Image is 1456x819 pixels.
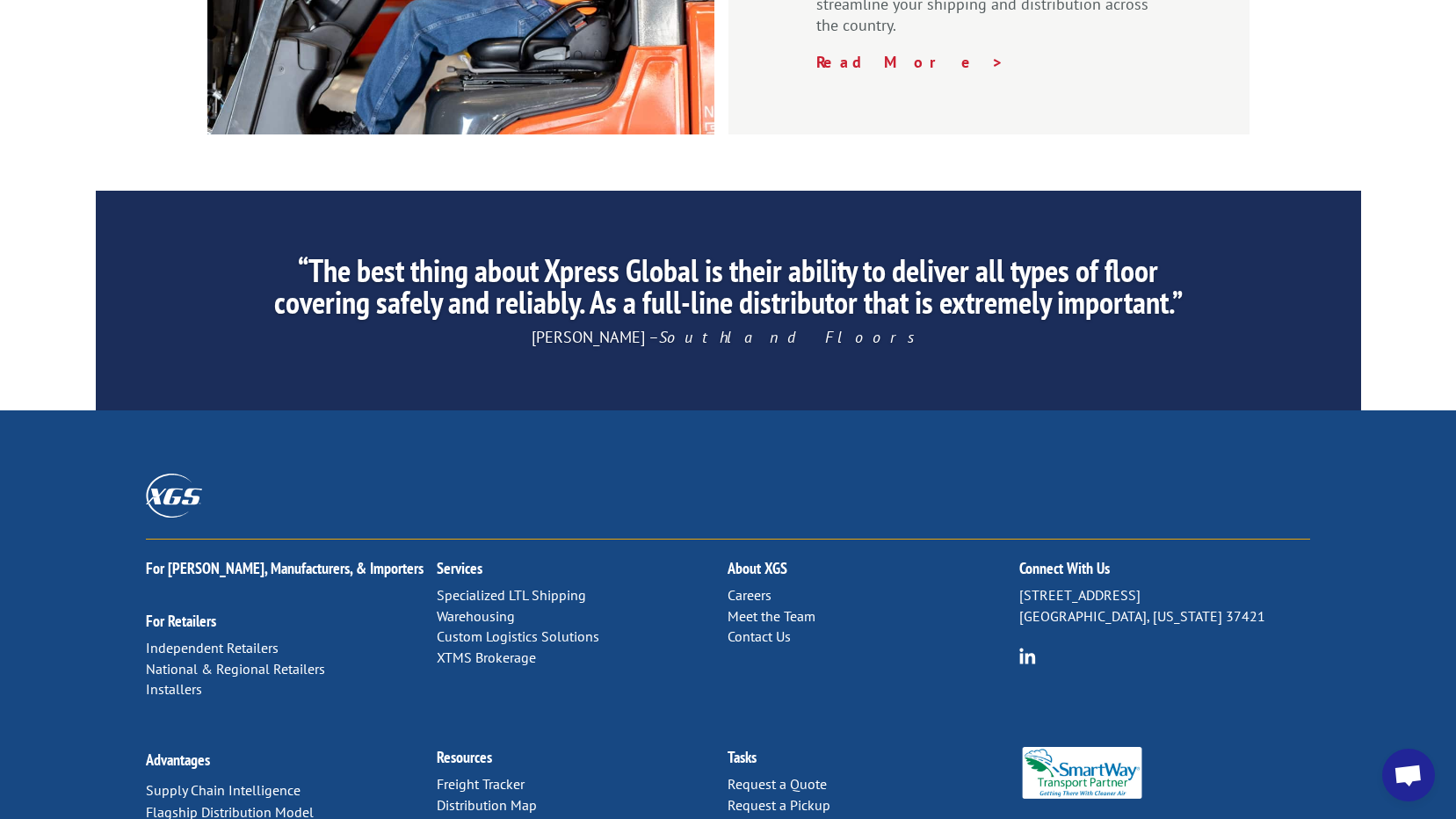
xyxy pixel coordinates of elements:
[816,52,1004,72] a: Read More >
[146,611,216,631] a: For Retailers
[437,586,586,604] a: Specialized LTL Shipping
[146,781,301,799] a: Supply Chain Intelligence
[728,750,1018,774] h2: Tasks
[1019,648,1036,664] img: group-6
[437,747,492,767] a: Resources
[728,558,787,578] a: About XGS
[1019,561,1310,585] h2: Connect With Us
[146,660,325,678] a: National & Regional Retailers
[1382,749,1435,801] a: Open chat
[437,558,482,578] a: Services
[146,639,279,656] a: Independent Retailers
[728,627,791,645] a: Contact Us
[146,680,202,698] a: Installers
[146,750,210,770] a: Advantages
[728,775,827,793] a: Request a Quote
[659,327,925,347] em: Southland Floors
[728,796,830,814] a: Request a Pickup
[260,255,1195,327] h2: “The best thing about Xpress Global is their ability to deliver all types of floor covering safel...
[146,558,424,578] a: For [PERSON_NAME], Manufacturers, & Importers
[532,327,925,347] span: [PERSON_NAME] –
[728,607,815,625] a: Meet the Team
[437,649,536,666] a: XTMS Brokerage
[1019,585,1310,627] p: [STREET_ADDRESS] [GEOGRAPHIC_DATA], [US_STATE] 37421
[1019,747,1145,799] img: Smartway_Logo
[437,796,537,814] a: Distribution Map
[146,474,202,517] img: XGS_Logos_ALL_2024_All_White
[437,775,525,793] a: Freight Tracker
[437,607,515,625] a: Warehousing
[437,627,599,645] a: Custom Logistics Solutions
[728,586,771,604] a: Careers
